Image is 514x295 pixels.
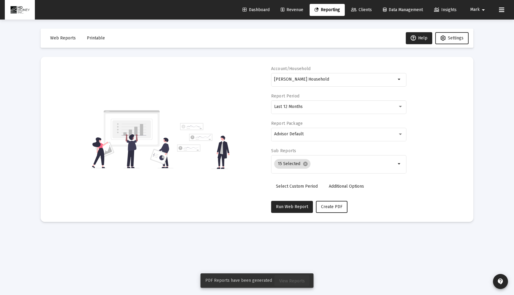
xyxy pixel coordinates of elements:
a: Reporting [310,4,345,16]
span: Select Custom Period [276,184,318,189]
a: Insights [429,4,461,16]
img: reporting [91,109,173,169]
button: Web Reports [45,32,81,44]
a: Clients [346,4,377,16]
mat-icon: arrow_drop_down [396,76,403,83]
button: View Reports [274,275,310,286]
a: Revenue [276,4,308,16]
mat-chip: 15 Selected [274,159,311,169]
input: Search or select an account or household [274,77,396,82]
label: Sub Reports [271,148,296,153]
span: Additional Options [329,184,364,189]
a: Data Management [378,4,428,16]
span: Settings [448,35,464,41]
span: Last 12 Months [274,104,303,109]
span: Help [411,35,427,41]
span: Advisor Default [274,131,304,137]
span: Web Reports [50,35,76,41]
span: Mark [470,7,480,12]
a: Dashboard [238,4,274,16]
button: Settings [435,32,469,44]
label: Account/Household [271,66,311,71]
label: Report Package [271,121,303,126]
span: Dashboard [243,7,270,12]
mat-icon: arrow_drop_down [396,160,403,167]
label: Report Period [271,94,300,99]
span: Data Management [383,7,423,12]
span: Revenue [281,7,303,12]
span: View Reports [279,278,305,284]
span: Reporting [314,7,340,12]
mat-chip-list: Selection [274,158,396,170]
span: Create PDF [321,204,342,209]
button: Printable [82,32,110,44]
span: Clients [351,7,372,12]
button: Help [406,32,432,44]
span: PDF Reports have been generated [205,278,272,284]
mat-icon: cancel [303,161,308,167]
img: reporting-alt [177,123,230,169]
span: Run Web Report [276,204,308,209]
button: Run Web Report [271,201,313,213]
img: Dashboard [9,4,30,16]
mat-icon: arrow_drop_down [480,4,487,16]
button: Mark [463,4,494,16]
span: Printable [87,35,105,41]
button: Create PDF [316,201,347,213]
span: Insights [434,7,457,12]
mat-icon: contact_support [497,278,504,285]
